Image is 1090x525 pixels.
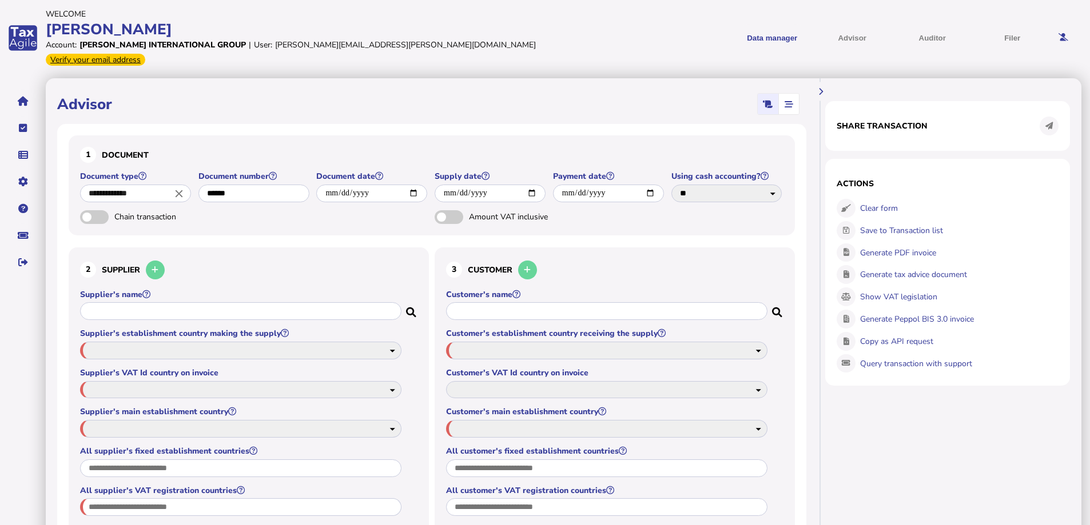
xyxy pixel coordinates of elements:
[249,39,251,50] div: |
[198,171,311,182] label: Document number
[46,54,145,66] div: Verify your email address
[80,262,96,278] div: 2
[446,367,769,378] label: Customer's VAT Id country on invoice
[772,304,783,313] i: Search for a dummy customer
[80,289,403,300] label: Supplier's name
[406,304,417,313] i: Search for a dummy seller
[11,116,35,140] button: Tasks
[80,328,403,339] label: Supplier's establishment country making the supply
[46,9,544,19] div: Welcome
[11,143,35,167] button: Data manager
[18,155,28,155] i: Data manager
[11,223,35,247] button: Raise a support ticket
[11,89,35,113] button: Home
[446,328,769,339] label: Customer's establishment country receiving the supply
[446,406,769,417] label: Customer's main establishment country
[114,211,234,222] span: Chain transaction
[758,94,778,114] mat-button-toggle: Classic scrolling page view
[46,39,77,50] div: Account:
[435,171,547,182] label: Supply date
[446,289,769,300] label: Customer's name
[80,259,417,281] h3: Supplier
[736,24,808,52] button: Shows a dropdown of Data manager options
[811,82,830,101] button: Hide
[671,171,784,182] label: Using cash accounting?
[254,39,272,50] div: User:
[896,24,968,52] button: Auditor
[976,24,1048,52] button: Filer
[816,24,888,52] button: Shows a dropdown of VAT Advisor options
[80,171,193,182] label: Document type
[837,178,1059,189] h1: Actions
[11,250,35,274] button: Sign out
[46,19,544,39] div: [PERSON_NAME]
[446,259,783,281] h3: Customer
[275,39,536,50] div: [PERSON_NAME][EMAIL_ADDRESS][PERSON_NAME][DOMAIN_NAME]
[469,211,589,222] span: Amount VAT inclusive
[11,170,35,194] button: Manage settings
[173,187,185,199] i: Close
[80,147,96,163] div: 1
[79,39,246,50] div: [PERSON_NAME] International Group
[1059,34,1068,41] i: Email needs to be verified
[446,446,769,456] label: All customer's fixed establishment countries
[518,261,537,279] button: Add a new customer to the database
[80,446,403,456] label: All supplier's fixed establishment countries
[837,121,928,131] h1: Share transaction
[11,197,35,221] button: Help pages
[316,171,429,182] label: Document date
[80,367,403,378] label: Supplier's VAT Id country on invoice
[446,262,462,278] div: 3
[80,406,403,417] label: Supplier's main establishment country
[146,261,165,279] button: Add a new supplier to the database
[80,485,403,496] label: All supplier's VAT registration countries
[550,24,1049,52] menu: navigate products
[446,485,769,496] label: All customer's VAT registration countries
[778,94,799,114] mat-button-toggle: Stepper view
[80,171,193,210] app-field: Select a document type
[57,94,112,114] h1: Advisor
[1040,117,1059,135] button: Share transaction
[80,147,783,163] h3: Document
[553,171,666,182] label: Payment date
